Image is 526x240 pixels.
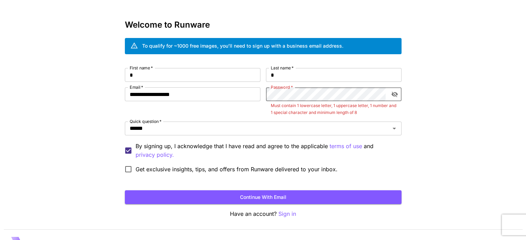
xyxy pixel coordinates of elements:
[125,210,402,218] p: Have an account?
[130,65,153,71] label: First name
[278,210,296,218] button: Sign in
[130,84,143,90] label: Email
[330,142,362,151] button: By signing up, I acknowledge that I have read and agree to the applicable and privacy policy.
[142,42,343,49] div: To qualify for ~1000 free images, you’ll need to sign up with a business email address.
[271,102,397,116] p: Must contain 1 lowercase letter, 1 uppercase letter, 1 number and 1 special character and minimum...
[136,151,174,159] button: By signing up, I acknowledge that I have read and agree to the applicable terms of use and
[136,165,338,173] span: Get exclusive insights, tips, and offers from Runware delivered to your inbox.
[271,84,293,90] label: Password
[125,20,402,30] h3: Welcome to Runware
[130,118,162,124] label: Quick question
[125,190,402,204] button: Continue with email
[136,151,174,159] p: privacy policy.
[389,124,399,133] button: Open
[330,142,362,151] p: terms of use
[388,88,401,100] button: toggle password visibility
[271,65,294,71] label: Last name
[136,142,396,159] p: By signing up, I acknowledge that I have read and agree to the applicable and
